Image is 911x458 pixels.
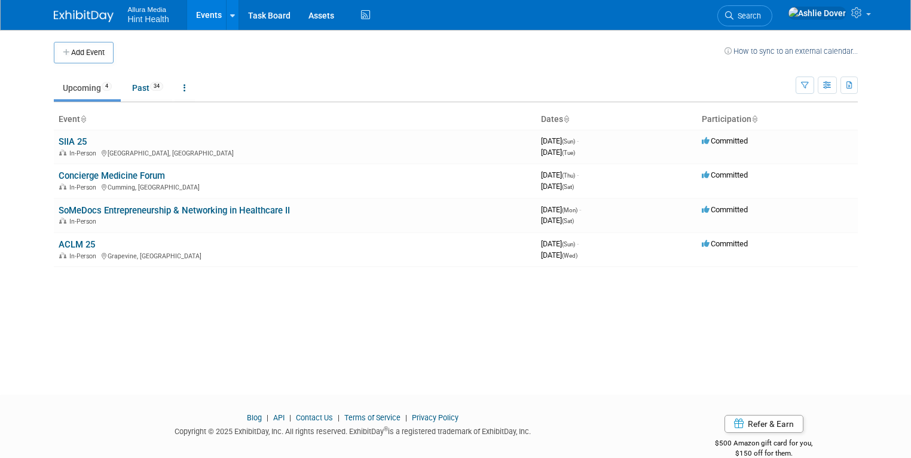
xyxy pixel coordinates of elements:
[59,252,66,258] img: In-Person Event
[562,241,575,248] span: (Sun)
[54,109,536,130] th: Event
[541,182,574,191] span: [DATE]
[150,82,163,91] span: 34
[702,136,748,145] span: Committed
[562,149,575,156] span: (Tue)
[128,2,169,15] span: Allura Media
[724,47,858,56] a: How to sync to an external calendar...
[562,172,575,179] span: (Thu)
[59,148,531,157] div: [GEOGRAPHIC_DATA], [GEOGRAPHIC_DATA]
[788,7,846,20] img: Ashlie Dover
[562,218,574,224] span: (Sat)
[562,252,577,259] span: (Wed)
[54,77,121,99] a: Upcoming4
[59,239,95,250] a: ACLM 25
[59,184,66,190] img: In-Person Event
[670,430,858,458] div: $500 Amazon gift card for you,
[59,149,66,155] img: In-Person Event
[54,423,652,437] div: Copyright © 2025 ExhibitDay, Inc. All rights reserved. ExhibitDay is a registered trademark of Ex...
[402,413,410,422] span: |
[562,138,575,145] span: (Sun)
[412,413,458,422] a: Privacy Policy
[697,109,858,130] th: Participation
[128,14,169,24] span: Hint Health
[536,109,697,130] th: Dates
[59,251,531,260] div: Grapevine, [GEOGRAPHIC_DATA]
[69,184,100,191] span: In-Person
[702,239,748,248] span: Committed
[69,218,100,225] span: In-Person
[102,82,112,91] span: 4
[264,413,271,422] span: |
[541,170,579,179] span: [DATE]
[59,136,87,147] a: SIIA 25
[54,42,114,63] button: Add Event
[59,205,290,216] a: SoMeDocs Entrepreneurship & Networking in Healthcare II
[286,413,294,422] span: |
[702,170,748,179] span: Committed
[384,426,388,432] sup: ®
[562,184,574,190] span: (Sat)
[59,218,66,224] img: In-Person Event
[577,136,579,145] span: -
[273,413,285,422] a: API
[344,413,401,422] a: Terms of Service
[69,252,100,260] span: In-Person
[717,5,772,26] a: Search
[123,77,172,99] a: Past34
[80,114,86,124] a: Sort by Event Name
[54,10,114,22] img: ExhibitDay
[541,239,579,248] span: [DATE]
[541,205,581,214] span: [DATE]
[69,149,100,157] span: In-Person
[59,170,165,181] a: Concierge Medicine Forum
[335,413,343,422] span: |
[541,216,574,225] span: [DATE]
[541,148,575,157] span: [DATE]
[577,239,579,248] span: -
[562,207,577,213] span: (Mon)
[563,114,569,124] a: Sort by Start Date
[247,413,262,422] a: Blog
[541,251,577,259] span: [DATE]
[579,205,581,214] span: -
[702,205,748,214] span: Committed
[751,114,757,124] a: Sort by Participation Type
[577,170,579,179] span: -
[296,413,333,422] a: Contact Us
[724,415,803,433] a: Refer & Earn
[59,182,531,191] div: Cumming, [GEOGRAPHIC_DATA]
[733,11,761,20] span: Search
[541,136,579,145] span: [DATE]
